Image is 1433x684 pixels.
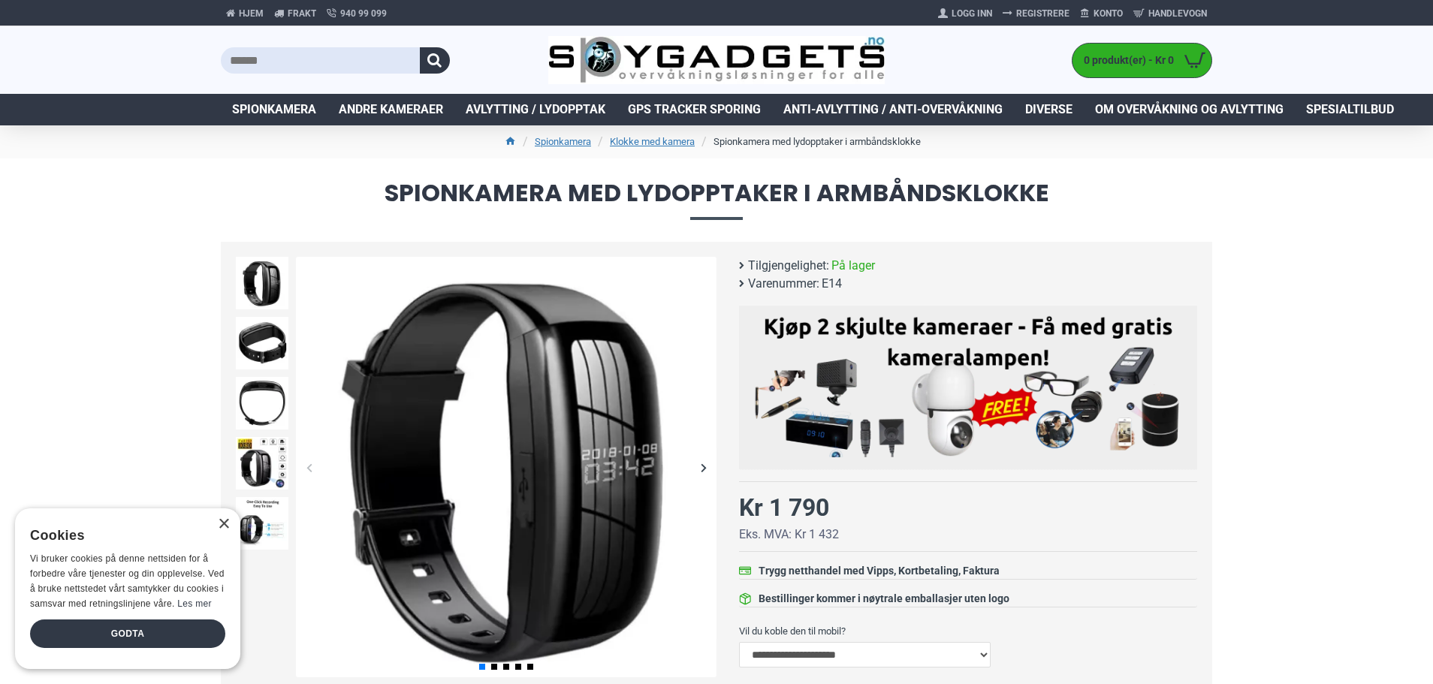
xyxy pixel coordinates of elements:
[997,2,1075,26] a: Registrere
[239,7,264,20] span: Hjem
[822,275,842,293] span: E14
[1295,94,1405,125] a: Spesialtilbud
[772,94,1014,125] a: Anti-avlytting / Anti-overvåkning
[783,101,1003,119] span: Anti-avlytting / Anti-overvåkning
[617,94,772,125] a: GPS Tracker Sporing
[1025,101,1072,119] span: Diverse
[1084,94,1295,125] a: Om overvåkning og avlytting
[1094,7,1123,20] span: Konto
[503,664,509,670] span: Go to slide 3
[933,2,997,26] a: Logg Inn
[288,7,316,20] span: Frakt
[236,437,288,490] img: Spionkamera med lydopptaker i armbåndsklokke
[759,563,1000,579] div: Trygg netthandel med Vipps, Kortbetaling, Faktura
[232,101,316,119] span: Spionkamera
[628,101,761,119] span: GPS Tracker Sporing
[221,181,1212,219] span: Spionkamera med lydopptaker i armbåndsklokke
[748,275,819,293] b: Varenummer:
[177,598,211,609] a: Les mer, opens a new window
[236,497,288,550] img: Spionkamera med lydopptaker i armbåndsklokke
[1306,101,1394,119] span: Spesialtilbud
[739,619,1197,643] label: Vil du koble den til mobil?
[30,619,225,648] div: Godta
[750,313,1186,457] img: Kjøp 2 skjulte kameraer – Få med gratis kameralampe!
[327,94,454,125] a: Andre kameraer
[454,94,617,125] a: Avlytting / Lydopptak
[759,591,1009,607] div: Bestillinger kommer i nøytrale emballasjer uten logo
[340,7,387,20] span: 940 99 099
[218,519,229,530] div: Close
[30,520,216,552] div: Cookies
[831,257,875,275] span: På lager
[236,317,288,369] img: Spionkamera med lydopptaker i armbåndsklokke
[1016,7,1069,20] span: Registrere
[1075,2,1128,26] a: Konto
[466,101,605,119] span: Avlytting / Lydopptak
[548,36,885,85] img: SpyGadgets.no
[1072,44,1211,77] a: 0 produkt(er) - Kr 0
[739,490,829,526] div: Kr 1 790
[748,257,829,275] b: Tilgjengelighet:
[610,134,695,149] a: Klokke med kamera
[221,94,327,125] a: Spionkamera
[515,664,521,670] span: Go to slide 4
[30,553,225,608] span: Vi bruker cookies på denne nettsiden for å forbedre våre tjenester og din opplevelse. Ved å bruke...
[491,664,497,670] span: Go to slide 2
[479,664,485,670] span: Go to slide 1
[236,257,288,309] img: Spionkamera med lydopptaker i armbåndsklokke
[1072,53,1178,68] span: 0 produkt(er) - Kr 0
[535,134,591,149] a: Spionkamera
[296,257,716,677] img: Spionkamera med lydopptaker i armbåndsklokke
[1128,2,1212,26] a: Handlevogn
[1014,94,1084,125] a: Diverse
[339,101,443,119] span: Andre kameraer
[1095,101,1284,119] span: Om overvåkning og avlytting
[690,454,716,481] div: Next slide
[296,454,322,481] div: Previous slide
[952,7,992,20] span: Logg Inn
[1148,7,1207,20] span: Handlevogn
[527,664,533,670] span: Go to slide 5
[236,377,288,429] img: Spionkamera med lydopptaker i armbåndsklokke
